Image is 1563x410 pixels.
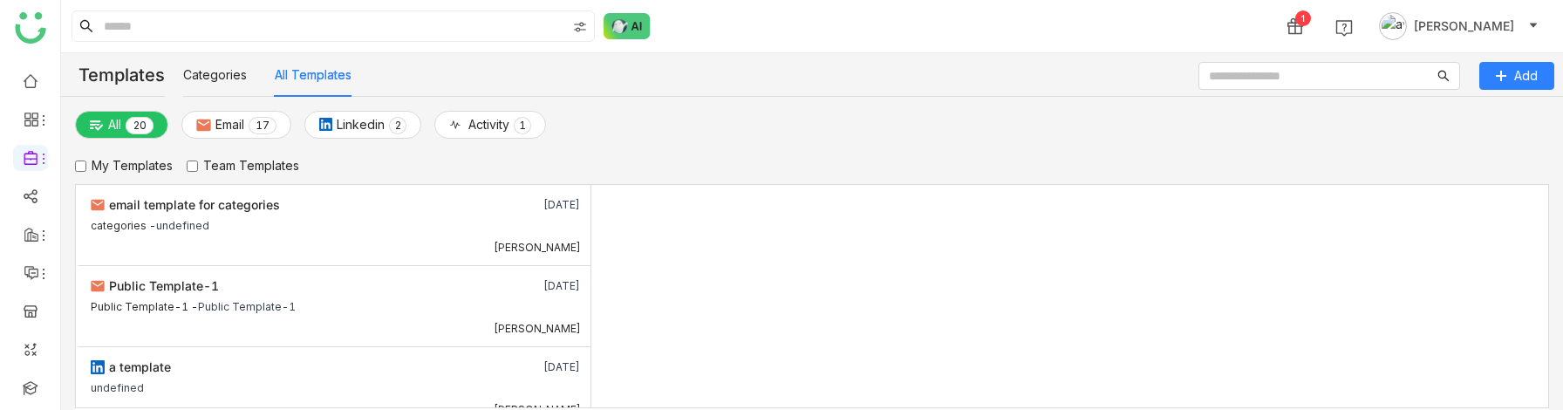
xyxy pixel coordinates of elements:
[514,117,531,134] nz-badge-sup: 1
[1295,10,1311,26] div: 1
[337,115,385,134] span: Linkedin
[482,358,580,377] div: [DATE]
[91,279,105,293] img: email.svg
[1379,12,1407,40] img: avatar
[61,53,165,97] div: Templates
[434,111,546,139] button: Activity
[75,161,86,172] input: My Templates
[249,117,276,134] nz-badge-sup: 17
[15,12,46,44] img: logo
[215,115,244,134] span: Email
[1414,17,1514,36] span: [PERSON_NAME]
[187,161,198,172] input: Team Templates
[1375,12,1542,40] button: [PERSON_NAME]
[468,115,509,134] span: Activity
[389,117,406,134] nz-badge-sup: 2
[604,13,651,39] img: ask-buddy-normal.svg
[109,359,171,374] span: a template
[494,241,581,255] div: [PERSON_NAME]
[75,111,168,139] button: All0
[156,215,209,233] div: undefined
[394,117,401,134] p: 2
[109,197,280,212] span: email template for categories
[494,322,581,336] div: [PERSON_NAME]
[1335,19,1353,37] img: help.svg
[91,360,105,374] img: linkedin.svg
[196,118,211,133] img: email.svg
[183,65,247,85] button: Categories
[91,296,198,314] div: Public Template-1 -
[275,65,352,85] button: All Templates
[319,118,332,131] img: linkedin.svg
[198,296,296,314] div: Public Template-1
[91,215,156,233] div: categories -
[1479,62,1554,90] button: Add
[91,377,144,395] div: undefined
[1514,66,1538,85] span: Add
[90,119,104,133] img: plainalloptions.svg
[126,117,154,134] nz-badge-sup: 20
[75,156,173,175] label: My Templates
[133,117,140,134] p: 2
[263,117,270,134] p: 7
[482,195,580,215] div: [DATE]
[482,277,580,296] div: [DATE]
[108,115,121,134] span: All
[304,111,421,139] button: Linkedin
[187,156,299,175] label: Team Templates
[109,278,219,293] span: Public Template-1
[181,111,291,139] button: Email
[91,198,105,212] img: email.svg
[256,117,263,134] p: 1
[140,117,147,134] p: 0
[519,117,526,134] p: 1
[573,20,587,34] img: search-type.svg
